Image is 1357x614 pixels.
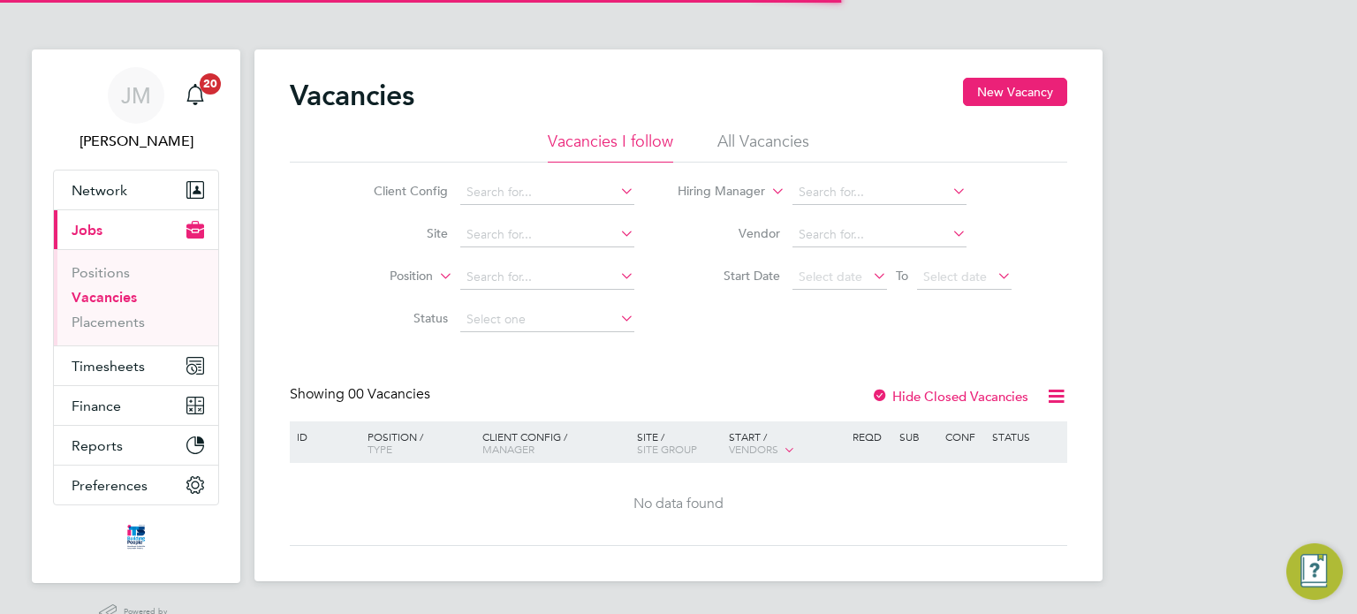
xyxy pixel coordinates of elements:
[54,346,218,385] button: Timesheets
[54,249,218,345] div: Jobs
[988,421,1065,451] div: Status
[346,225,448,241] label: Site
[54,466,218,504] button: Preferences
[678,268,780,284] label: Start Date
[346,183,448,199] label: Client Config
[729,442,778,456] span: Vendors
[963,78,1067,106] button: New Vacancy
[792,223,967,247] input: Search for...
[53,67,219,152] a: JM[PERSON_NAME]
[348,385,430,403] span: 00 Vacancies
[354,421,478,464] div: Position /
[72,182,127,199] span: Network
[124,523,148,551] img: itsconstruction-logo-retina.png
[72,222,102,239] span: Jobs
[54,171,218,209] button: Network
[72,398,121,414] span: Finance
[663,183,765,201] label: Hiring Manager
[54,426,218,465] button: Reports
[848,421,894,451] div: Reqd
[53,131,219,152] span: Joe Melmoth
[72,289,137,306] a: Vacancies
[54,210,218,249] button: Jobs
[290,78,414,113] h2: Vacancies
[32,49,240,583] nav: Main navigation
[460,265,634,290] input: Search for...
[891,264,914,287] span: To
[633,421,725,464] div: Site /
[637,442,697,456] span: Site Group
[678,225,780,241] label: Vendor
[72,358,145,375] span: Timesheets
[923,269,987,284] span: Select date
[895,421,941,451] div: Sub
[460,307,634,332] input: Select one
[178,67,213,124] a: 20
[290,385,434,404] div: Showing
[941,421,987,451] div: Conf
[292,495,1065,513] div: No data found
[292,421,354,451] div: ID
[72,437,123,454] span: Reports
[72,264,130,281] a: Positions
[724,421,848,466] div: Start /
[331,268,433,285] label: Position
[72,314,145,330] a: Placements
[72,477,148,494] span: Preferences
[799,269,862,284] span: Select date
[53,523,219,551] a: Go to home page
[1286,543,1343,600] button: Engage Resource Center
[346,310,448,326] label: Status
[368,442,392,456] span: Type
[482,442,534,456] span: Manager
[548,131,673,163] li: Vacancies I follow
[871,388,1028,405] label: Hide Closed Vacancies
[54,386,218,425] button: Finance
[200,73,221,95] span: 20
[460,180,634,205] input: Search for...
[792,180,967,205] input: Search for...
[121,84,151,107] span: JM
[478,421,633,464] div: Client Config /
[460,223,634,247] input: Search for...
[717,131,809,163] li: All Vacancies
